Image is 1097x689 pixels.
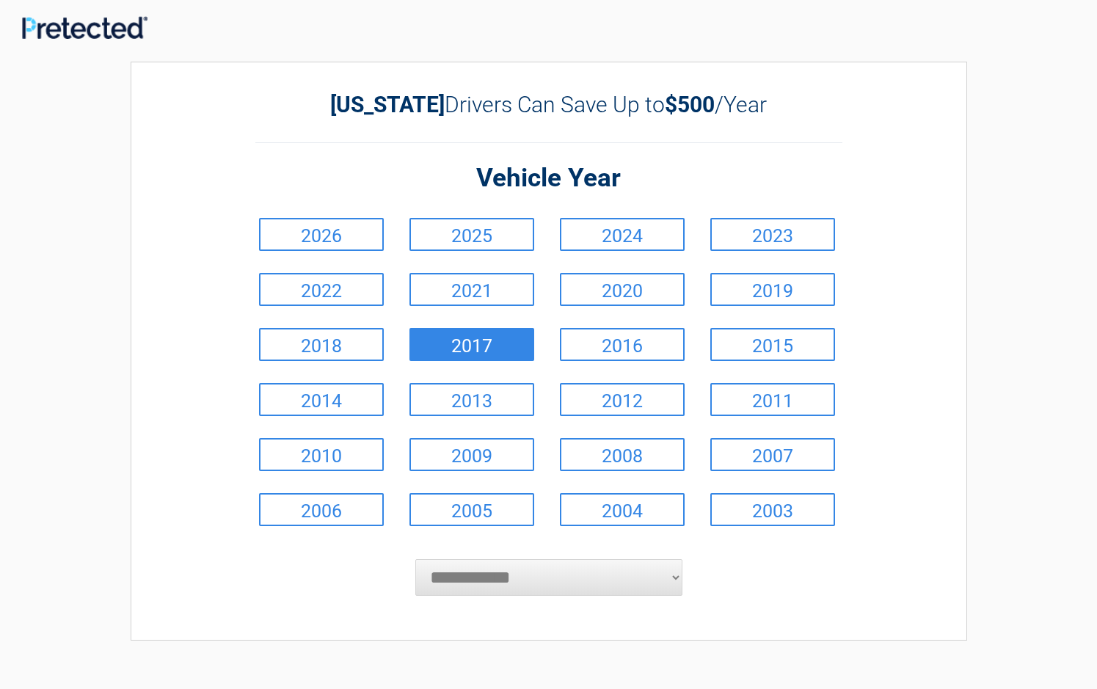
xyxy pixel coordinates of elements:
a: 2019 [710,273,835,306]
a: 2017 [409,328,534,361]
a: 2010 [259,438,384,471]
b: $500 [665,92,715,117]
a: 2009 [409,438,534,471]
a: 2018 [259,328,384,361]
a: 2022 [259,273,384,306]
a: 2024 [560,218,685,251]
a: 2012 [560,383,685,416]
a: 2023 [710,218,835,251]
h2: Vehicle Year [255,161,842,196]
a: 2020 [560,273,685,306]
a: 2013 [409,383,534,416]
img: Main Logo [22,16,147,39]
a: 2008 [560,438,685,471]
a: 2015 [710,328,835,361]
a: 2006 [259,493,384,526]
b: [US_STATE] [330,92,445,117]
a: 2005 [409,493,534,526]
a: 2004 [560,493,685,526]
a: 2021 [409,273,534,306]
a: 2014 [259,383,384,416]
a: 2016 [560,328,685,361]
a: 2003 [710,493,835,526]
a: 2011 [710,383,835,416]
a: 2026 [259,218,384,251]
a: 2025 [409,218,534,251]
h2: Drivers Can Save Up to /Year [255,92,842,117]
a: 2007 [710,438,835,471]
